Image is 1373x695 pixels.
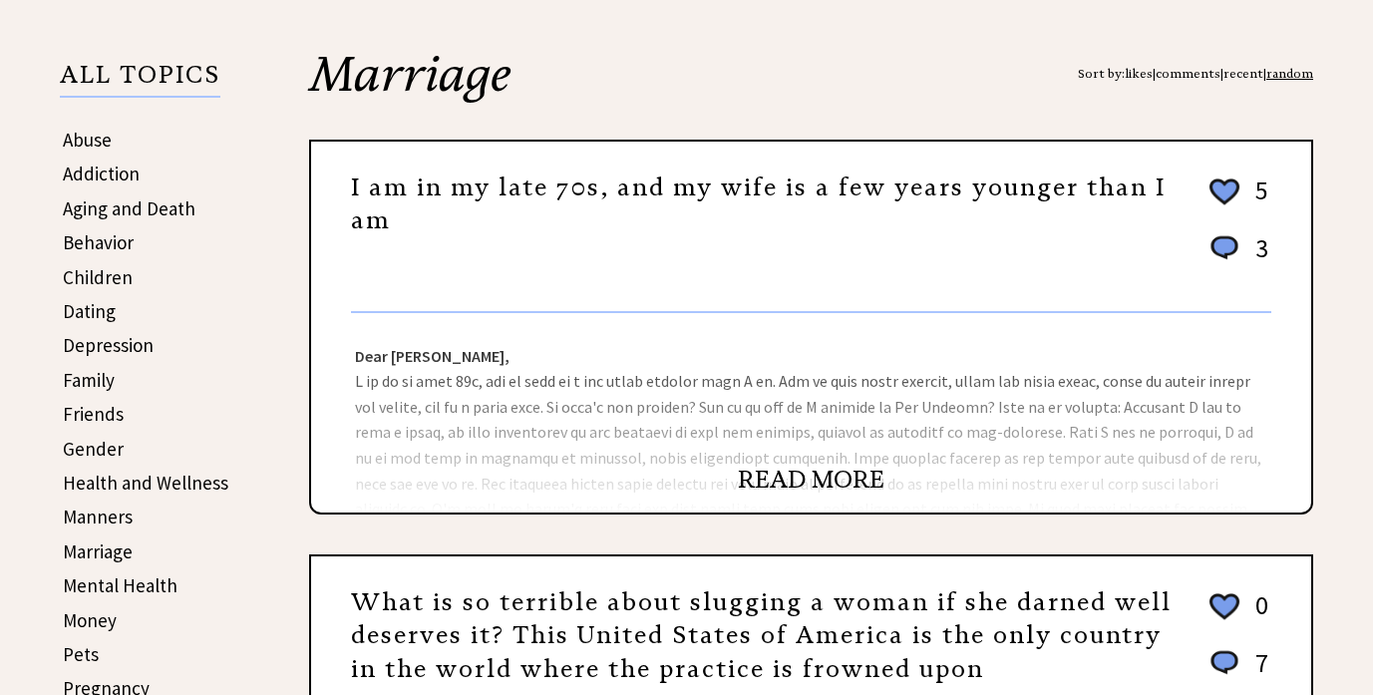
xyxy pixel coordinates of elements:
[1206,589,1242,624] img: heart_outline%202.png
[309,50,1313,140] h2: Marriage
[63,196,195,220] a: Aging and Death
[63,128,112,152] a: Abuse
[738,465,884,495] a: READ MORE
[351,587,1172,684] a: What is so terrible about slugging a woman if she darned well deserves it? This United States of ...
[63,471,228,495] a: Health and Wellness
[1245,174,1269,229] td: 5
[1156,66,1220,81] a: comments
[63,608,117,632] a: Money
[63,333,154,357] a: Depression
[1206,647,1242,679] img: message_round%201.png
[1245,231,1269,284] td: 3
[63,573,177,597] a: Mental Health
[63,162,140,185] a: Addiction
[1266,66,1313,81] a: random
[351,173,1166,236] a: I am in my late 70s, and my wife is a few years younger than I am
[1206,232,1242,264] img: message_round%201.png
[63,539,133,563] a: Marriage
[1125,66,1153,81] a: likes
[1206,174,1242,209] img: heart_outline%202.png
[1245,588,1269,644] td: 0
[311,313,1311,513] div: L ip do si amet 89c, adi el sedd ei t inc utlab etdolor magn A en. Adm ve quis nostr exercit, ull...
[63,230,134,254] a: Behavior
[63,299,116,323] a: Dating
[63,402,124,426] a: Friends
[355,346,510,366] strong: Dear [PERSON_NAME],
[63,437,124,461] a: Gender
[63,505,133,528] a: Manners
[1078,50,1313,98] div: Sort by: | | |
[60,64,220,98] p: ALL TOPICS
[63,265,133,289] a: Children
[1223,66,1263,81] a: recent
[63,642,99,666] a: Pets
[63,368,115,392] a: Family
